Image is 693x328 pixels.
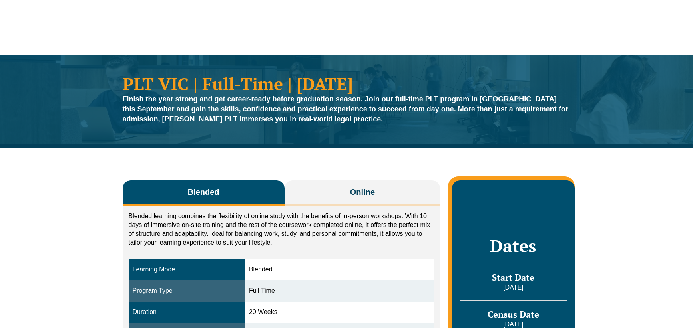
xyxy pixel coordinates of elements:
[133,308,241,317] div: Duration
[129,212,434,247] p: Blended learning combines the flexibility of online study with the benefits of in-person workshop...
[188,186,219,198] span: Blended
[488,308,539,320] span: Census Date
[123,75,571,92] h1: PLT VIC | Full-Time | [DATE]
[492,271,534,283] span: Start Date
[460,236,566,256] h2: Dates
[249,308,430,317] div: 20 Weeks
[133,265,241,274] div: Learning Mode
[123,95,568,123] strong: Finish the year strong and get career-ready before graduation season. Join our full-time PLT prog...
[133,286,241,296] div: Program Type
[249,286,430,296] div: Full Time
[350,186,375,198] span: Online
[460,283,566,292] p: [DATE]
[249,265,430,274] div: Blended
